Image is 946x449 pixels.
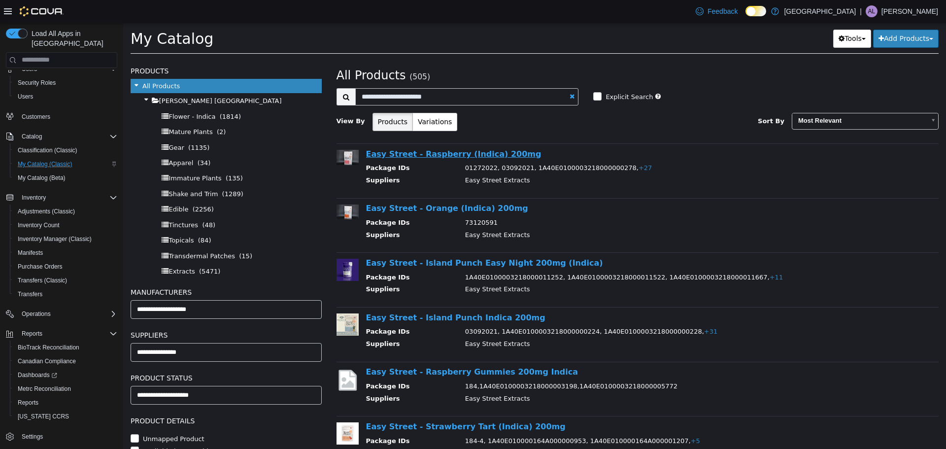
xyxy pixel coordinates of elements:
[10,410,121,423] button: [US_STATE] CCRS
[14,91,117,103] span: Users
[18,249,43,257] span: Manifests
[7,349,199,361] h5: Product Status
[65,121,86,129] span: (1135)
[14,369,61,381] a: Dashboards
[335,153,794,165] td: Easy Street Extracts
[99,168,120,175] span: (1289)
[94,105,102,113] span: (2)
[243,359,335,371] th: Package IDs
[18,276,67,284] span: Transfers (Classic)
[10,76,121,90] button: Security Roles
[18,131,46,142] button: Catalog
[18,430,117,443] span: Settings
[18,221,60,229] span: Inventory Count
[568,414,577,422] span: +5
[45,168,95,175] span: Shake and Trim
[18,290,42,298] span: Transfers
[335,359,794,371] td: 184,1A40E0100003218000003198,1A40E0100003218000005772
[2,429,121,444] button: Settings
[18,111,54,123] a: Customers
[14,261,117,273] span: Purchase Orders
[45,199,75,206] span: Tinctures
[14,247,47,259] a: Manifests
[342,141,529,149] span: 01272022, 03092021, 1A40E0100003218000000278,
[10,246,121,260] button: Manifests
[289,90,334,108] button: Variations
[10,274,121,287] button: Transfers (Classic)
[18,192,117,204] span: Inventory
[14,411,73,422] a: [US_STATE] CCRS
[10,218,121,232] button: Inventory Count
[2,191,121,205] button: Inventory
[335,425,794,438] td: Easy Street Extracts
[28,29,117,48] span: Load All Apps in [GEOGRAPHIC_DATA]
[14,219,64,231] a: Inventory Count
[10,205,121,218] button: Adjustments (Classic)
[14,247,117,259] span: Manifests
[243,236,480,245] a: Easy Street - Island Punch Easy Night 200mg (Indica)
[243,290,422,300] a: Easy Street - Island Punch Indica 200mg
[18,160,72,168] span: My Catalog (Classic)
[97,90,118,98] span: (1814)
[22,330,42,338] span: Reports
[18,174,66,182] span: My Catalog (Beta)
[784,5,856,17] p: [GEOGRAPHIC_DATA]
[669,91,802,106] span: Most Relevant
[7,307,199,318] h5: Suppliers
[18,207,75,215] span: Adjustments (Classic)
[18,263,63,271] span: Purchase Orders
[10,143,121,157] button: Classification (Classic)
[243,414,335,426] th: Package IDs
[74,137,88,144] span: (34)
[10,232,121,246] button: Inventory Manager (Classic)
[18,328,117,340] span: Reports
[14,261,67,273] a: Purchase Orders
[335,195,794,207] td: 73120591
[18,399,38,407] span: Reports
[14,77,60,89] a: Security Roles
[745,16,746,17] span: Dark Mode
[243,153,335,165] th: Suppliers
[213,95,242,102] span: View By
[2,327,121,341] button: Reports
[116,230,129,237] span: (15)
[708,6,738,16] span: Feedback
[213,345,236,370] img: missing-image.png
[14,288,117,300] span: Transfers
[18,192,50,204] button: Inventory
[7,42,199,54] h5: Products
[2,109,121,124] button: Customers
[2,307,121,321] button: Operations
[19,60,57,67] span: All Products
[14,144,81,156] a: Classification (Classic)
[18,308,117,320] span: Operations
[243,316,335,329] th: Suppliers
[335,316,794,329] td: Easy Street Extracts
[243,399,442,409] a: Easy Street - Strawberry Tart (Indica) 200mg
[7,264,199,276] h5: Manufacturers
[10,157,121,171] button: My Catalog (Classic)
[14,275,71,286] a: Transfers (Classic)
[76,245,97,252] span: (5471)
[335,262,794,274] td: Easy Street Extracts
[243,127,418,136] a: Easy Street - Raspberry (Indica) 200mg
[22,133,42,140] span: Catalog
[18,431,47,443] a: Settings
[45,214,70,221] span: Topicals
[480,69,530,79] label: Explicit Search
[75,214,88,221] span: (84)
[14,369,117,381] span: Dashboards
[79,199,92,206] span: (48)
[14,206,79,217] a: Adjustments (Classic)
[22,310,51,318] span: Operations
[243,181,405,190] a: Easy Street - Orange (Indica) 200mg
[18,344,79,351] span: BioTrack Reconciliation
[10,90,121,104] button: Users
[14,91,37,103] a: Users
[860,5,862,17] p: |
[14,275,117,286] span: Transfers (Classic)
[669,90,815,107] a: Most Relevant
[249,90,290,108] button: Products
[14,288,46,300] a: Transfers
[881,5,938,17] p: [PERSON_NAME]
